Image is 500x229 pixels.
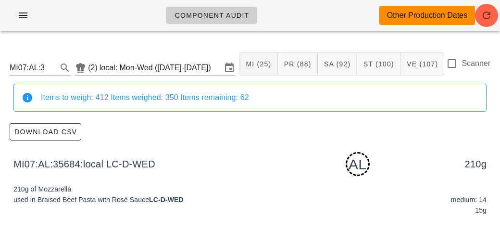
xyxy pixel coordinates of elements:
button: ST (100) [357,52,400,76]
div: medium: 14 15g [371,192,488,217]
button: VE (107) [400,52,445,76]
span: MI (25) [245,60,271,68]
span: VE (107) [406,60,438,68]
button: SA (92) [318,52,357,76]
span: ST (100) [362,60,394,68]
div: (2) [88,63,100,73]
label: Scanner [462,59,490,68]
div: 210g of Mozzarella used in Braised Beef Pasta with Rosé Sauce [8,178,250,225]
div: Items to weigh: 412 Items weighed: 350 Items remaining: 62 [41,92,478,103]
div: Other Production Dates [387,10,467,21]
div: MI07:AL:35684:local LC-D-WED 210g [6,144,494,184]
span: Component Audit [174,12,249,19]
strong: LC-D-WED [149,196,184,204]
button: MI (25) [239,52,277,76]
a: Component Audit [166,7,257,24]
button: Download CSV [10,123,81,140]
span: Download CSV [14,128,77,136]
span: PR (88) [284,60,312,68]
div: AL [346,152,370,176]
span: SA (92) [324,60,351,68]
button: PR (88) [278,52,318,76]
